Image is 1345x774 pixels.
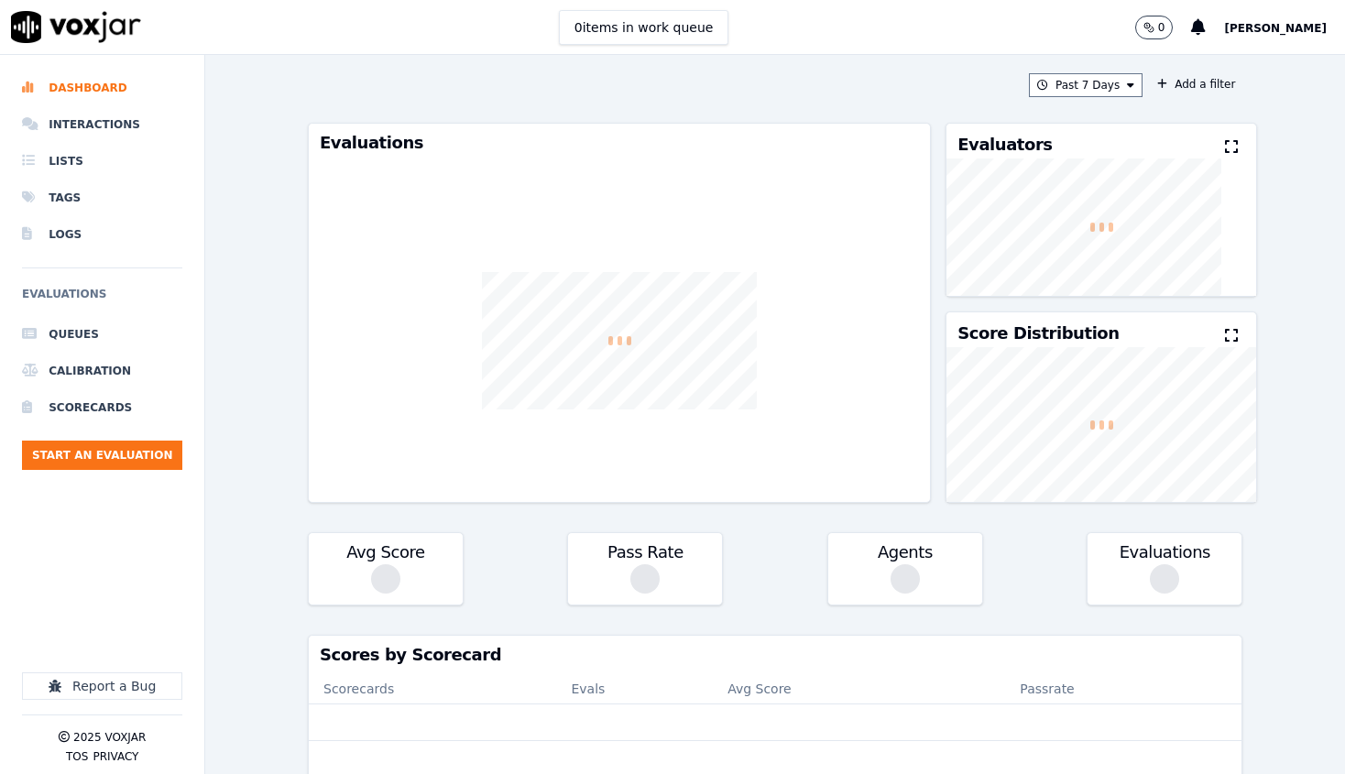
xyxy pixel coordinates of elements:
[22,441,182,470] button: Start an Evaluation
[320,647,1230,663] h3: Scores by Scorecard
[1224,16,1345,38] button: [PERSON_NAME]
[839,544,971,561] h3: Agents
[957,136,1052,153] h3: Evaluators
[73,730,146,745] p: 2025 Voxjar
[22,106,182,143] a: Interactions
[22,389,182,426] a: Scorecards
[579,544,711,561] h3: Pass Rate
[559,10,729,45] button: 0items in work queue
[22,70,182,106] a: Dashboard
[320,544,452,561] h3: Avg Score
[1099,544,1230,561] h3: Evaluations
[556,674,713,703] th: Evals
[22,672,182,700] button: Report a Bug
[66,749,88,764] button: TOS
[1224,22,1327,35] span: [PERSON_NAME]
[944,674,1151,703] th: Passrate
[1135,16,1192,39] button: 0
[713,674,944,703] th: Avg Score
[1158,20,1165,35] p: 0
[309,674,556,703] th: Scorecards
[1029,73,1143,97] button: Past 7 Days
[22,316,182,353] a: Queues
[22,283,182,316] h6: Evaluations
[957,325,1119,342] h3: Score Distribution
[320,135,919,151] h3: Evaluations
[93,749,138,764] button: Privacy
[1135,16,1174,39] button: 0
[22,180,182,216] a: Tags
[11,11,141,43] img: voxjar logo
[22,216,182,253] a: Logs
[22,353,182,389] a: Calibration
[1150,73,1242,95] button: Add a filter
[22,143,182,180] a: Lists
